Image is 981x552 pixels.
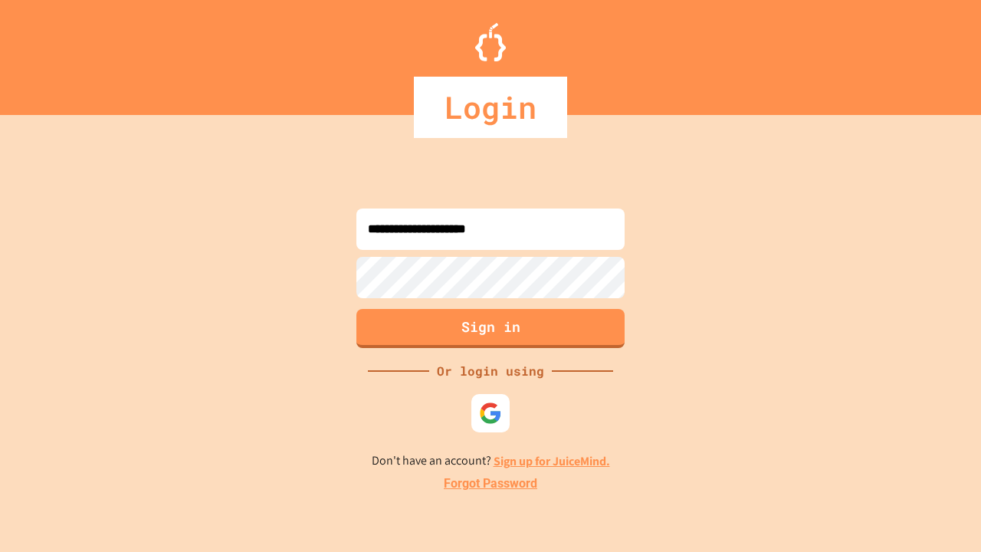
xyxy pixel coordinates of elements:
div: Login [414,77,567,138]
div: Or login using [429,362,552,380]
img: google-icon.svg [479,402,502,425]
button: Sign in [356,309,625,348]
p: Don't have an account? [372,452,610,471]
img: Logo.svg [475,23,506,61]
a: Sign up for JuiceMind. [494,453,610,469]
a: Forgot Password [444,475,537,493]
